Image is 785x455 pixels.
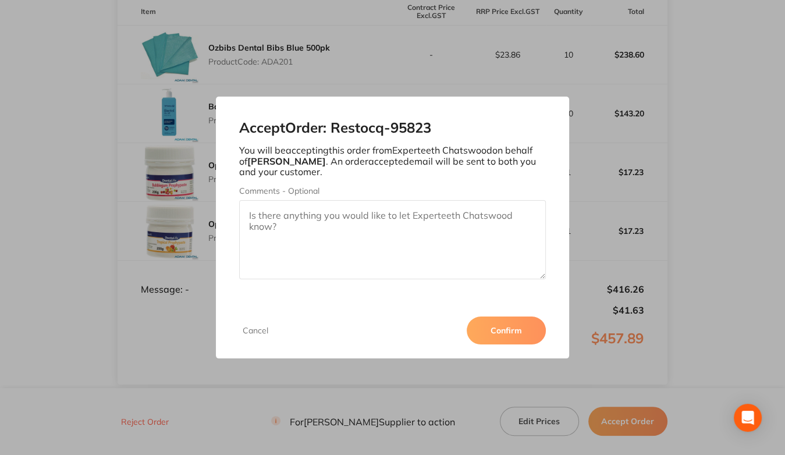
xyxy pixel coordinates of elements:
p: You will be accepting this order from Experteeth Chatswood on behalf of . An order accepted email... [239,145,546,177]
h2: Accept Order: Restocq- 95823 [239,120,546,136]
div: Open Intercom Messenger [734,404,762,432]
button: Cancel [239,325,272,336]
label: Comments - Optional [239,186,546,195]
b: [PERSON_NAME] [247,155,326,167]
button: Confirm [467,317,546,344]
